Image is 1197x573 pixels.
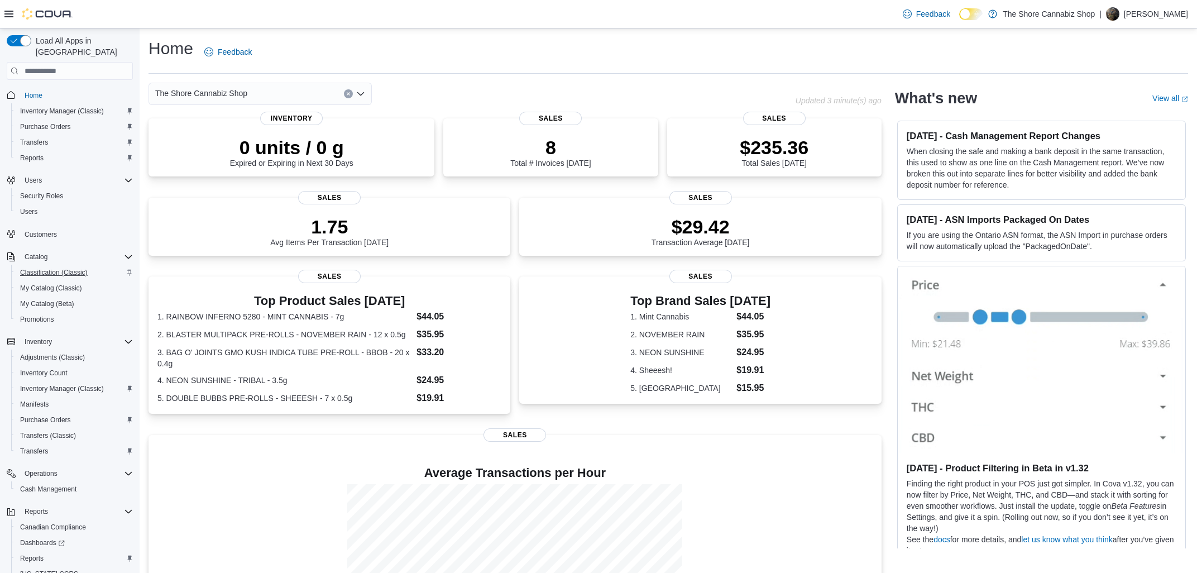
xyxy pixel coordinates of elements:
dt: 4. NEON SUNSHINE - TRIBAL - 3.5g [157,375,412,386]
span: Inventory Manager (Classic) [20,107,104,116]
span: My Catalog (Beta) [16,297,133,311]
button: Operations [2,466,137,481]
a: Reports [16,151,48,165]
dt: 3. NEON SUNSHINE [630,347,732,358]
span: Promotions [20,315,54,324]
button: Cash Management [11,481,137,497]
a: Feedback [898,3,955,25]
dd: $35.95 [736,328,770,341]
button: My Catalog (Beta) [11,296,137,312]
span: Inventory [20,335,133,348]
p: Updated 3 minute(s) ago [796,96,882,105]
span: Users [16,205,133,218]
button: Inventory Manager (Classic) [11,381,137,397]
span: My Catalog (Classic) [20,284,82,293]
p: When closing the safe and making a bank deposit in the same transaction, this used to show as one... [907,146,1176,190]
dd: $19.91 [416,391,501,405]
button: Transfers (Classic) [11,428,137,443]
a: Reports [16,552,48,565]
span: Users [20,207,37,216]
span: Customers [25,230,57,239]
span: Classification (Classic) [20,268,88,277]
button: Inventory Count [11,365,137,381]
span: Home [25,91,42,100]
dt: 5. DOUBLE BUBBS PRE-ROLLS - SHEEESH - 7 x 0.5g [157,393,412,404]
a: Users [16,205,42,218]
a: Cash Management [16,483,81,496]
a: Promotions [16,313,59,326]
span: Transfers [16,445,133,458]
span: Reports [20,505,133,518]
button: Reports [20,505,52,518]
span: Customers [20,227,133,241]
a: Canadian Compliance [16,521,90,534]
span: My Catalog (Beta) [20,299,74,308]
span: Users [25,176,42,185]
button: Adjustments (Classic) [11,350,137,365]
div: Avg Items Per Transaction [DATE] [270,216,389,247]
a: Transfers (Classic) [16,429,80,442]
a: My Catalog (Beta) [16,297,79,311]
h3: Top Product Sales [DATE] [157,294,501,308]
button: Operations [20,467,62,480]
p: [PERSON_NAME] [1124,7,1188,21]
span: Feedback [218,46,252,58]
button: Reports [11,551,137,566]
p: Finding the right product in your POS just got simpler. In Cova v1.32, you can now filter by Pric... [907,478,1176,534]
span: Inventory Manager (Classic) [16,382,133,395]
a: Security Roles [16,189,68,203]
span: Purchase Orders [20,122,71,131]
span: Inventory [25,337,52,346]
a: Feedback [200,41,256,63]
h4: Average Transactions per Hour [157,466,873,480]
span: Dashboards [16,536,133,550]
a: Home [20,89,47,102]
span: Inventory Manager (Classic) [16,104,133,118]
h2: What's new [895,89,977,107]
a: Manifests [16,398,53,411]
span: Security Roles [16,189,133,203]
p: See the for more details, and after you’ve given it a try. [907,534,1176,556]
span: Inventory Count [16,366,133,380]
div: Transaction Average [DATE] [652,216,750,247]
a: My Catalog (Classic) [16,281,87,295]
span: Dashboards [20,538,65,547]
a: Adjustments (Classic) [16,351,89,364]
a: let us know what you think [1021,535,1112,544]
svg: External link [1181,96,1188,103]
span: Inventory Manager (Classic) [20,384,104,393]
button: Classification (Classic) [11,265,137,280]
dd: $24.95 [736,346,770,359]
span: Reports [20,554,44,563]
span: Feedback [916,8,950,20]
a: docs [933,535,950,544]
dt: 4. Sheeesh! [630,365,732,376]
button: Canadian Compliance [11,519,137,535]
h3: [DATE] - Product Filtering in Beta in v1.32 [907,462,1176,474]
dd: $15.95 [736,381,770,395]
button: Inventory [2,334,137,350]
button: My Catalog (Classic) [11,280,137,296]
dt: 5. [GEOGRAPHIC_DATA] [630,383,732,394]
div: Total # Invoices [DATE] [510,136,591,168]
a: Customers [20,228,61,241]
span: Manifests [20,400,49,409]
button: Reports [2,504,137,519]
span: Catalog [20,250,133,264]
span: The Shore Cannabiz Shop [155,87,247,100]
span: Reports [16,552,133,565]
span: Transfers (Classic) [20,431,76,440]
a: Purchase Orders [16,413,75,427]
a: Inventory Count [16,366,72,380]
button: Catalog [2,249,137,265]
span: Purchase Orders [20,416,71,424]
dd: $35.95 [416,328,501,341]
span: Catalog [25,252,47,261]
span: Sales [298,191,361,204]
span: Cash Management [20,485,76,494]
p: 1.75 [270,216,389,238]
em: Beta Features [1111,502,1160,510]
a: Purchase Orders [16,120,75,133]
button: Promotions [11,312,137,327]
button: Reports [11,150,137,166]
